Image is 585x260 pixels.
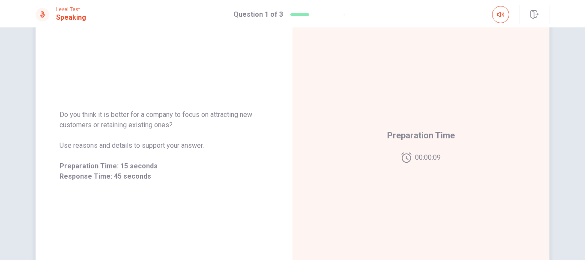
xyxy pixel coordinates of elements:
[60,171,269,182] span: Response Time: 45 seconds
[60,110,269,130] span: Do you think it is better for a company to focus on attracting new customers or retaining existin...
[233,9,283,20] h1: Question 1 of 3
[60,140,269,151] span: Use reasons and details to support your answer.
[415,152,441,163] span: 00:00:09
[56,12,86,23] h1: Speaking
[56,6,86,12] span: Level Test
[387,129,455,142] span: Preparation Time
[60,161,269,171] span: Preparation Time: 15 seconds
